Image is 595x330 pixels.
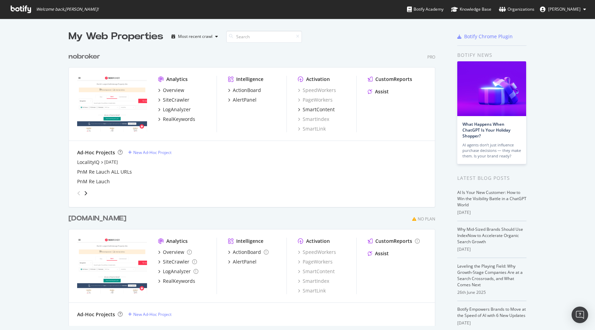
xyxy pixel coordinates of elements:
[233,249,261,256] div: ActionBoard
[303,106,335,113] div: SmartContent
[77,311,115,318] div: Ad-Hoc Projects
[233,258,257,265] div: AlertPanel
[163,116,195,123] div: RealKeywords
[457,306,526,318] a: Botify Empowers Brands to Move at the Speed of AI with 6 New Updates
[77,238,147,293] img: nobrokersecondary.com
[298,116,329,123] a: SmartIndex
[163,278,195,285] div: RealKeywords
[499,6,534,13] div: Organizations
[128,149,171,155] a: New Ad-Hoc Project
[163,106,191,113] div: LogAnalyzer
[104,159,118,165] a: [DATE]
[163,96,189,103] div: SiteCrawler
[368,238,420,245] a: CustomReports
[163,258,189,265] div: SiteCrawler
[427,54,435,60] div: Pro
[548,6,581,12] span: Bharat Lohakare
[375,88,389,95] div: Assist
[69,52,103,62] a: nobroker
[228,87,261,94] a: ActionBoard
[228,258,257,265] a: AlertPanel
[228,96,257,103] a: AlertPanel
[163,87,184,94] div: Overview
[298,96,333,103] a: PageWorkers
[178,34,212,39] div: Most recent crawl
[298,278,329,285] div: SmartIndex
[457,61,526,116] img: What Happens When ChatGPT Is Your Holiday Shopper?
[298,106,335,113] a: SmartContent
[169,31,221,42] button: Most recent crawl
[158,278,195,285] a: RealKeywords
[464,33,513,40] div: Botify Chrome Plugin
[77,149,115,156] div: Ad-Hoc Projects
[306,238,330,245] div: Activation
[158,116,195,123] a: RealKeywords
[462,142,521,159] div: AI agents don’t just influence purchase decisions — they make them. Is your brand ready?
[457,320,526,326] div: [DATE]
[298,287,326,294] a: SmartLink
[375,76,412,83] div: CustomReports
[298,87,336,94] a: SpeedWorkers
[457,226,523,245] a: Why Mid-Sized Brands Should Use IndexNow to Accelerate Organic Search Growth
[375,250,389,257] div: Assist
[368,88,389,95] a: Assist
[77,76,147,132] img: nobroker.com
[158,249,192,256] a: Overview
[74,188,83,199] div: angle-left
[77,178,110,185] a: PnM Re Lauch
[69,214,126,224] div: [DOMAIN_NAME]
[298,258,333,265] a: PageWorkers
[457,33,513,40] a: Botify Chrome Plugin
[306,76,330,83] div: Activation
[236,238,263,245] div: Intelligence
[451,6,491,13] div: Knowledge Base
[457,246,526,252] div: [DATE]
[298,268,335,275] a: SmartContent
[158,258,197,265] a: SiteCrawler
[298,125,326,132] a: SmartLink
[457,51,526,59] div: Botify news
[69,30,163,43] div: My Web Properties
[457,263,523,288] a: Leveling the Playing Field: Why Growth-Stage Companies Are at a Search Crossroads, and What Comes...
[407,6,443,13] div: Botify Academy
[236,76,263,83] div: Intelligence
[36,7,98,12] span: Welcome back, [PERSON_NAME] !
[158,87,184,94] a: Overview
[534,4,592,15] button: [PERSON_NAME]
[69,52,100,62] div: nobroker
[133,311,171,317] div: New Ad-Hoc Project
[457,289,526,296] div: 26th June 2025
[158,268,198,275] a: LogAnalyzer
[83,190,88,197] div: angle-right
[77,168,132,175] a: PnM Re Lauch ALL URLs
[457,209,526,216] div: [DATE]
[69,214,129,224] a: [DOMAIN_NAME]
[163,249,184,256] div: Overview
[233,96,257,103] div: AlertPanel
[418,216,435,222] div: No Plan
[368,250,389,257] a: Assist
[457,189,526,208] a: AI Is Your New Customer: How to Win the Visibility Battle in a ChatGPT World
[572,307,588,323] div: Open Intercom Messenger
[158,96,189,103] a: SiteCrawler
[166,238,188,245] div: Analytics
[462,121,510,139] a: What Happens When ChatGPT Is Your Holiday Shopper?
[128,311,171,317] a: New Ad-Hoc Project
[163,268,191,275] div: LogAnalyzer
[77,159,100,166] a: LocalityIQ
[375,238,412,245] div: CustomReports
[228,249,269,256] a: ActionBoard
[298,249,336,256] a: SpeedWorkers
[166,76,188,83] div: Analytics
